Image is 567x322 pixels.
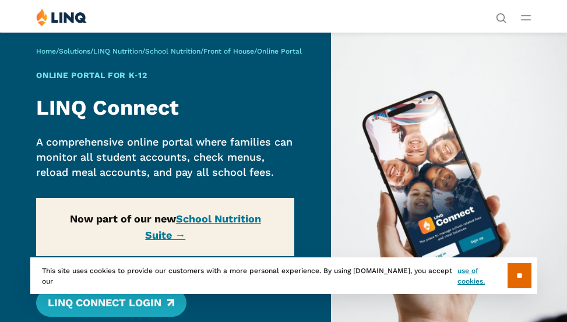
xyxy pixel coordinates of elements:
[93,47,142,55] a: LINQ Nutrition
[521,11,531,24] button: Open Main Menu
[36,47,56,55] a: Home
[36,95,179,120] strong: LINQ Connect
[36,135,294,179] p: A comprehensive online portal where families can monitor all student accounts, check menus, reloa...
[145,213,261,240] a: School Nutrition Suite →
[257,47,302,55] span: Online Portal
[496,8,506,22] nav: Utility Navigation
[145,47,200,55] a: School Nutrition
[457,266,507,286] a: use of cookies.
[36,8,87,26] img: LINQ | K‑12 Software
[36,69,294,82] h1: Online Portal for K‑12
[59,47,90,55] a: Solutions
[36,47,302,55] span: / / / / /
[496,12,506,22] button: Open Search Bar
[203,47,254,55] a: Front of House
[70,213,261,240] strong: Now part of our new
[30,257,537,294] div: This site uses cookies to provide our customers with a more personal experience. By using [DOMAIN...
